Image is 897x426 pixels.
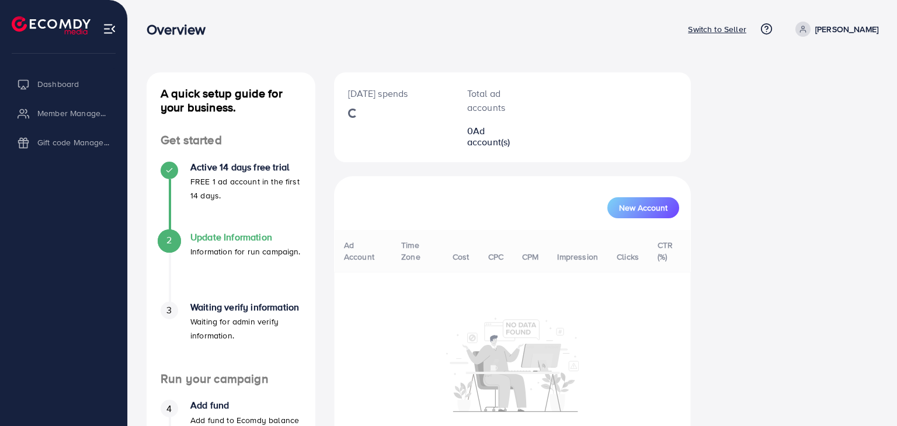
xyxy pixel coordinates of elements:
span: New Account [619,204,667,212]
span: 3 [166,303,172,317]
img: menu [103,22,116,36]
span: 2 [166,233,172,247]
span: 4 [166,402,172,415]
li: Active 14 days free trial [147,162,315,232]
h4: Add fund [190,400,299,411]
p: Total ad accounts [467,86,529,114]
a: [PERSON_NAME] [791,22,878,37]
h4: Update Information [190,232,301,243]
h4: A quick setup guide for your business. [147,86,315,114]
p: [PERSON_NAME] [815,22,878,36]
h4: Run your campaign [147,372,315,386]
p: Waiting for admin verify information. [190,315,301,343]
h2: 0 [467,125,529,148]
h3: Overview [147,21,215,38]
h4: Waiting verify information [190,302,301,313]
button: New Account [607,197,679,218]
p: [DATE] spends [348,86,439,100]
li: Update Information [147,232,315,302]
h4: Active 14 days free trial [190,162,301,173]
img: logo [12,16,91,34]
span: Ad account(s) [467,124,510,148]
li: Waiting verify information [147,302,315,372]
h4: Get started [147,133,315,148]
p: Information for run campaign. [190,245,301,259]
p: Switch to Seller [688,22,746,36]
p: FREE 1 ad account in the first 14 days. [190,174,301,202]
